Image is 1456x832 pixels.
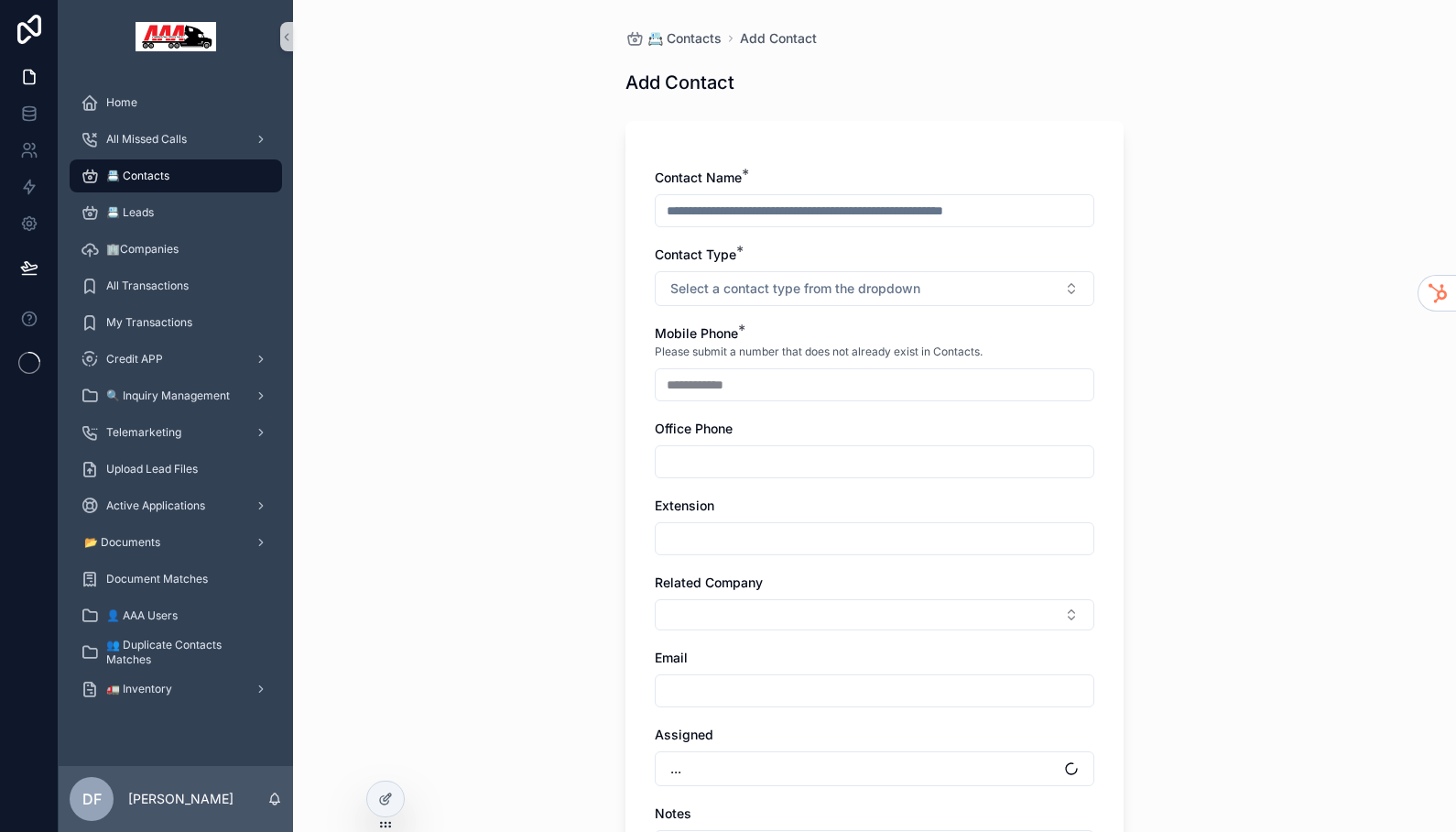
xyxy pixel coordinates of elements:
[655,751,1094,786] button: Select Button
[655,271,1094,306] button: Select Button
[625,29,722,48] a: 📇 Contacts
[70,306,282,339] a: My Transactions
[740,29,817,48] a: Add Contact
[655,575,763,590] span: Related Company
[655,805,691,821] span: Notes
[655,345,983,359] span: Please submit a number that does not already exist in Contacts.
[655,421,733,436] span: Office Phone
[136,22,216,51] img: App logo
[70,673,282,706] a: 🚛 Inventory
[106,352,163,367] span: Credit APP
[106,205,154,220] span: 📇 Leads
[106,132,187,147] span: All Missed Calls
[106,95,137,110] span: Home
[655,170,742,185] span: Contact Name
[70,636,282,669] a: 👥 Duplicate Contacts Matches
[70,159,282,192] a: 📇 Contacts
[70,599,282,632] a: 👤 AAA Users
[655,498,714,513] span: Extension
[106,608,178,623] span: 👤 AAA Users
[655,727,713,742] span: Assigned
[647,29,722,48] span: 📇 Contacts
[59,73,293,729] div: scrollable content
[106,169,169,183] span: 📇 Contacts
[655,599,1094,630] button: Select Button
[82,788,102,810] span: DF
[70,123,282,156] a: All Missed Calls
[84,535,160,550] span: 📂 Documents
[625,70,734,95] h1: Add Contact
[106,389,230,403] span: 🔍 Inquiry Management
[106,315,192,330] span: My Transactions
[670,760,681,778] span: ...
[655,650,688,665] span: Email
[106,572,208,586] span: Document Matches
[106,279,189,293] span: All Transactions
[70,233,282,266] a: 🏢Companies
[106,638,264,667] span: 👥 Duplicate Contacts Matches
[70,416,282,449] a: Telemarketing
[70,196,282,229] a: 📇 Leads
[655,246,736,262] span: Contact Type
[106,242,179,257] span: 🏢Companies
[70,379,282,412] a: 🔍 Inquiry Management
[70,563,282,596] a: Document Matches
[70,269,282,302] a: All Transactions
[70,526,282,559] a: 📂 Documents
[70,86,282,119] a: Home
[70,453,282,486] a: Upload Lead Files
[106,682,172,696] span: 🚛 Inventory
[70,343,282,376] a: Credit APP
[655,325,738,341] span: Mobile Phone
[106,462,198,476] span: Upload Lead Files
[70,489,282,522] a: Active Applications
[128,790,234,808] p: [PERSON_NAME]
[106,498,205,513] span: Active Applications
[106,425,181,440] span: Telemarketing
[670,279,920,298] span: Select a contact type from the dropdown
